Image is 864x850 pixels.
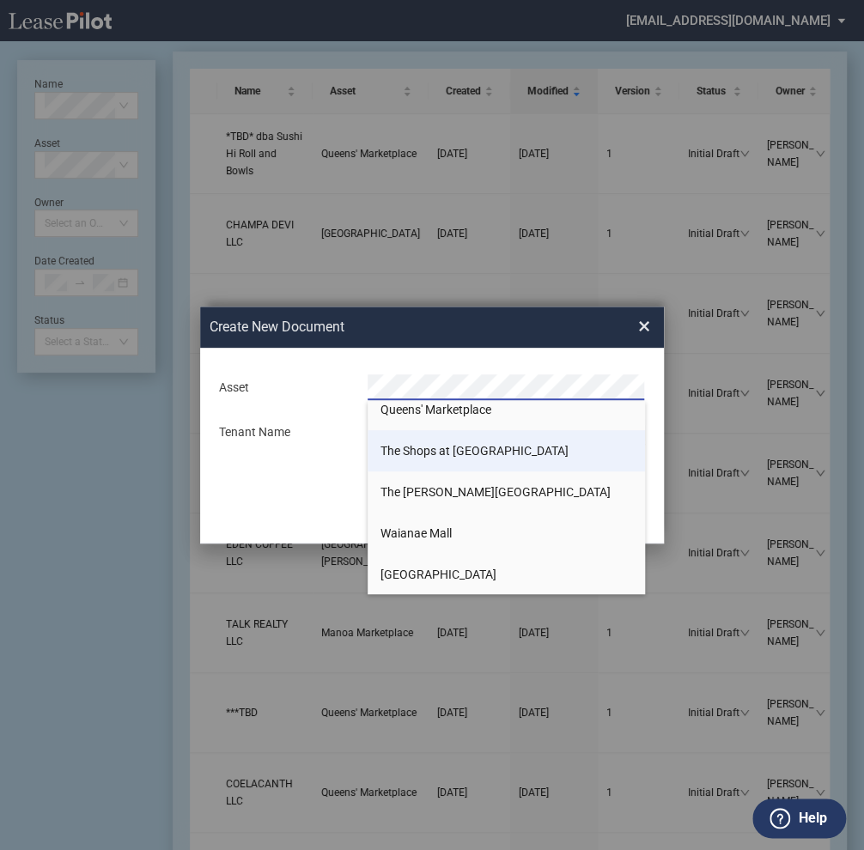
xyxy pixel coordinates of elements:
li: The [PERSON_NAME][GEOGRAPHIC_DATA] [368,471,645,513]
span: [GEOGRAPHIC_DATA] [380,568,496,581]
span: The Shops at [GEOGRAPHIC_DATA] [380,444,569,458]
span: Queens' Marketplace [380,403,491,416]
span: Waianae Mall [380,526,452,540]
md-dialog: Create New ... [200,307,664,544]
li: [GEOGRAPHIC_DATA] [368,554,645,595]
span: × [638,313,650,340]
li: The Shops at [GEOGRAPHIC_DATA] [368,430,645,471]
li: Queens' Marketplace [368,389,645,430]
h2: Create New Document [210,318,577,337]
div: Tenant Name [210,424,358,441]
div: Asset [210,379,358,397]
li: Waianae Mall [368,513,645,554]
span: The [PERSON_NAME][GEOGRAPHIC_DATA] [380,485,611,499]
label: Help [798,807,826,829]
